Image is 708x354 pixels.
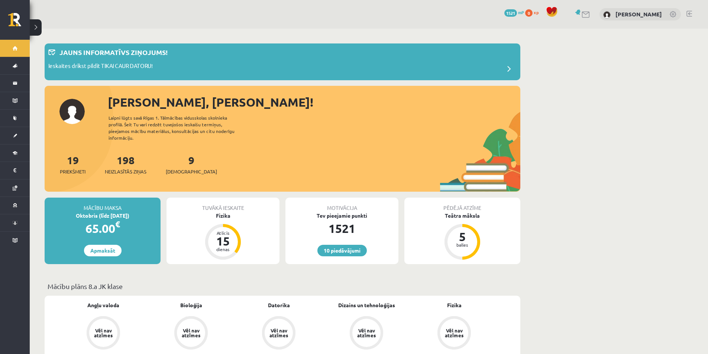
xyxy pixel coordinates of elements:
[166,168,217,175] span: [DEMOGRAPHIC_DATA]
[167,212,279,261] a: Fizika Atlicis 15 dienas
[518,9,524,15] span: mP
[338,301,395,309] a: Dizains un tehnoloģijas
[451,231,473,243] div: 5
[212,235,234,247] div: 15
[147,316,235,351] a: Vēl nav atzīmes
[444,328,465,338] div: Vēl nav atzīmes
[447,301,462,309] a: Fizika
[166,153,217,175] a: 9[DEMOGRAPHIC_DATA]
[167,212,279,220] div: Fizika
[404,212,520,220] div: Teātra māksla
[167,198,279,212] div: Tuvākā ieskaite
[235,316,323,351] a: Vēl nav atzīmes
[45,212,161,220] div: Oktobris (līdz [DATE])
[525,9,533,17] span: 0
[48,281,517,291] p: Mācību plāns 8.a JK klase
[603,11,611,19] img: Tamāra Māra Rīdere
[504,9,524,15] a: 1521 mP
[285,212,398,220] div: Tev pieejamie punkti
[109,114,248,141] div: Laipni lūgts savā Rīgas 1. Tālmācības vidusskolas skolnieka profilā. Šeit Tu vari redzēt tuvojošo...
[45,220,161,237] div: 65.00
[410,316,498,351] a: Vēl nav atzīmes
[60,168,85,175] span: Priekšmeti
[212,247,234,251] div: dienas
[108,93,520,111] div: [PERSON_NAME], [PERSON_NAME]!
[285,220,398,237] div: 1521
[404,212,520,261] a: Teātra māksla 5 balles
[87,301,119,309] a: Angļu valoda
[615,10,662,18] a: [PERSON_NAME]
[285,198,398,212] div: Motivācija
[268,301,290,309] a: Datorika
[45,198,161,212] div: Mācību maksa
[451,243,473,247] div: balles
[323,316,410,351] a: Vēl nav atzīmes
[84,245,122,256] a: Apmaksāt
[105,153,146,175] a: 198Neizlasītās ziņas
[504,9,517,17] span: 1521
[48,47,517,77] a: Jauns informatīvs ziņojums! Ieskaites drīkst pildīt TIKAI CAUR DATORU!
[534,9,539,15] span: xp
[525,9,542,15] a: 0 xp
[59,47,168,57] p: Jauns informatīvs ziņojums!
[8,13,30,32] a: Rīgas 1. Tālmācības vidusskola
[317,245,367,256] a: 10 piedāvājumi
[48,62,153,72] p: Ieskaites drīkst pildīt TIKAI CAUR DATORU!
[60,153,85,175] a: 19Priekšmeti
[268,328,289,338] div: Vēl nav atzīmes
[115,219,120,230] span: €
[59,316,147,351] a: Vēl nav atzīmes
[181,328,201,338] div: Vēl nav atzīmes
[105,168,146,175] span: Neizlasītās ziņas
[93,328,114,338] div: Vēl nav atzīmes
[180,301,202,309] a: Bioloģija
[356,328,377,338] div: Vēl nav atzīmes
[212,231,234,235] div: Atlicis
[404,198,520,212] div: Pēdējā atzīme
